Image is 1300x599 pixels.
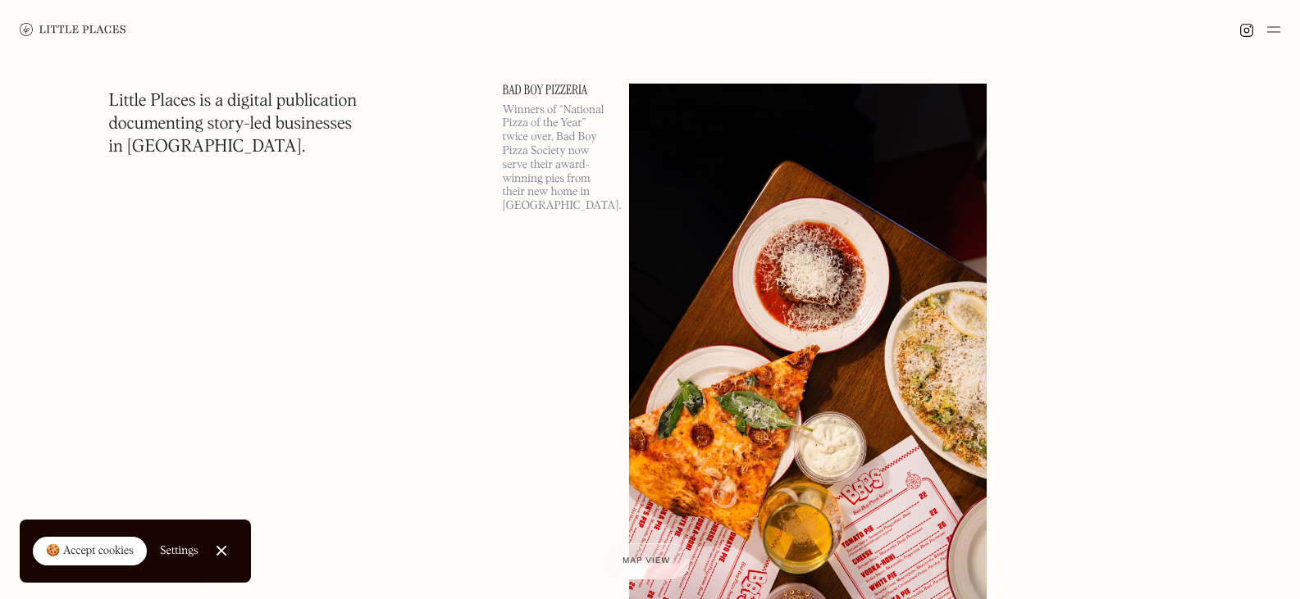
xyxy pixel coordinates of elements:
[603,543,690,579] a: Map view
[503,103,609,213] p: Winners of “National Pizza of the Year” twice over, Bad Boy Pizza Society now serve their award-w...
[503,84,609,97] a: Bad Boy Pizzeria
[46,543,134,560] div: 🍪 Accept cookies
[33,537,147,566] a: 🍪 Accept cookies
[205,534,238,567] a: Close Cookie Popup
[623,556,670,565] span: Map view
[160,533,198,570] a: Settings
[109,90,358,159] h1: Little Places is a digital publication documenting story-led businesses in [GEOGRAPHIC_DATA].
[160,545,198,556] div: Settings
